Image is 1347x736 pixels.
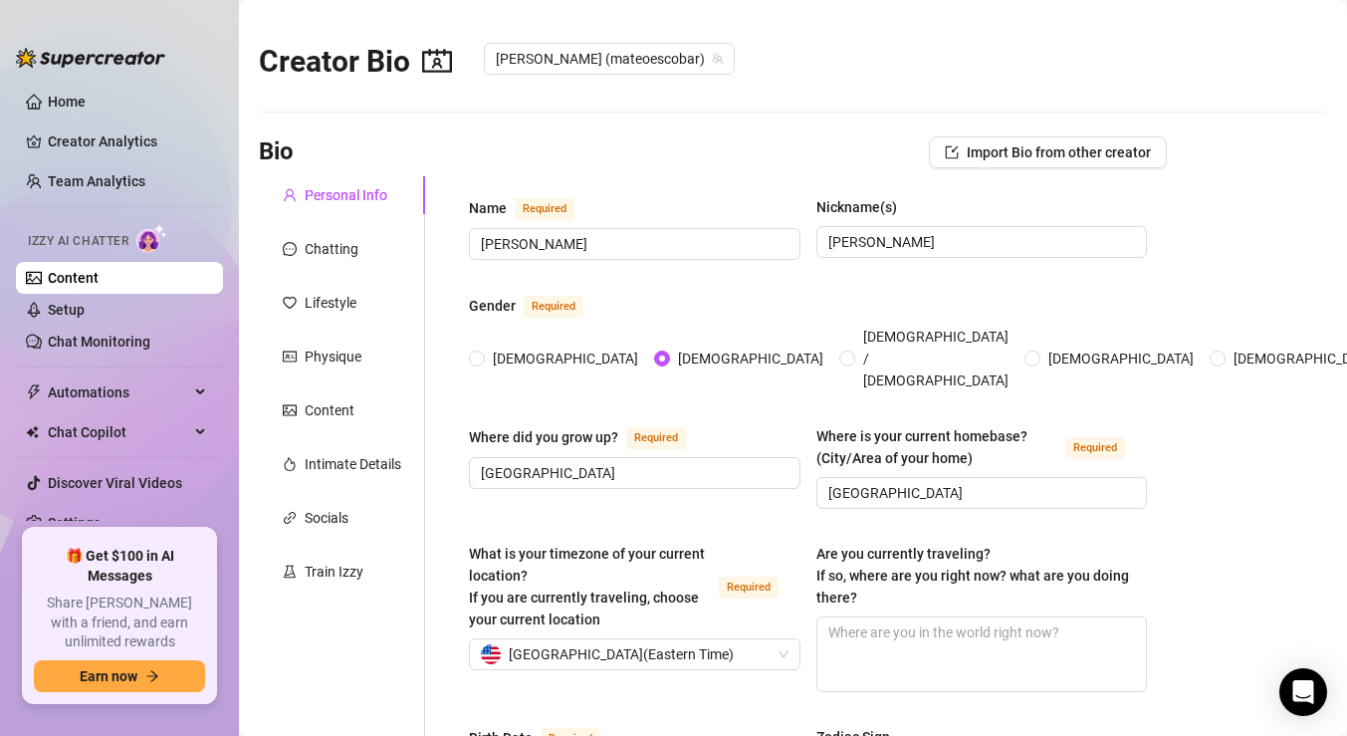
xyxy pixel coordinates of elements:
[48,173,145,189] a: Team Analytics
[828,231,1132,253] input: Nickname(s)
[80,668,137,684] span: Earn now
[719,577,779,599] span: Required
[496,44,723,74] span: Mateo (mateoescobar)
[828,482,1132,504] input: Where is your current homebase? (City/Area of your home)
[34,547,205,586] span: 🎁 Get $100 in AI Messages
[816,546,1129,606] span: Are you currently traveling? If so, where are you right now? what are you doing there?
[26,384,42,400] span: thunderbolt
[481,233,785,255] input: Name
[509,639,734,669] span: [GEOGRAPHIC_DATA] ( Eastern Time )
[945,145,959,159] span: import
[481,462,785,484] input: Where did you grow up?
[469,294,605,318] label: Gender
[855,326,1016,391] span: [DEMOGRAPHIC_DATA] / [DEMOGRAPHIC_DATA]
[283,242,297,256] span: message
[48,475,182,491] a: Discover Viral Videos
[305,561,363,583] div: Train Izzy
[305,453,401,475] div: Intimate Details
[48,376,189,408] span: Automations
[305,184,387,206] div: Personal Info
[283,296,297,310] span: heart
[259,136,294,168] h3: Bio
[1040,348,1202,369] span: [DEMOGRAPHIC_DATA]
[48,94,86,110] a: Home
[712,53,724,65] span: team
[670,348,831,369] span: [DEMOGRAPHIC_DATA]
[305,399,354,421] div: Content
[48,515,101,531] a: Settings
[26,425,39,439] img: Chat Copilot
[283,511,297,525] span: link
[469,546,705,627] span: What is your timezone of your current location? If you are currently traveling, choose your curre...
[469,295,516,317] div: Gender
[283,457,297,471] span: fire
[816,425,1058,469] div: Where is your current homebase? (City/Area of your home)
[305,507,348,529] div: Socials
[929,136,1167,168] button: Import Bio from other creator
[422,46,452,76] span: contacts
[481,644,501,664] img: us
[145,669,159,683] span: arrow-right
[34,594,205,652] span: Share [PERSON_NAME] with a friend, and earn unlimited rewards
[16,48,165,68] img: logo-BBDzfeDw.svg
[469,425,708,449] label: Where did you grow up?
[28,232,128,251] span: Izzy AI Chatter
[48,416,189,448] span: Chat Copilot
[34,660,205,692] button: Earn nowarrow-right
[283,188,297,202] span: user
[485,348,646,369] span: [DEMOGRAPHIC_DATA]
[283,350,297,364] span: idcard
[469,196,596,220] label: Name
[136,224,167,253] img: AI Chatter
[48,125,207,157] a: Creator Analytics
[259,43,452,81] h2: Creator Bio
[816,196,897,218] div: Nickname(s)
[515,198,574,220] span: Required
[816,425,1148,469] label: Where is your current homebase? (City/Area of your home)
[626,427,686,449] span: Required
[48,302,85,318] a: Setup
[1279,668,1327,716] div: Open Intercom Messenger
[967,144,1151,160] span: Import Bio from other creator
[524,296,583,318] span: Required
[283,403,297,417] span: picture
[48,270,99,286] a: Content
[305,292,356,314] div: Lifestyle
[1065,437,1125,459] span: Required
[469,197,507,219] div: Name
[469,426,618,448] div: Where did you grow up?
[48,334,150,350] a: Chat Monitoring
[305,238,358,260] div: Chatting
[305,346,361,368] div: Physique
[283,565,297,579] span: experiment
[816,196,911,218] label: Nickname(s)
